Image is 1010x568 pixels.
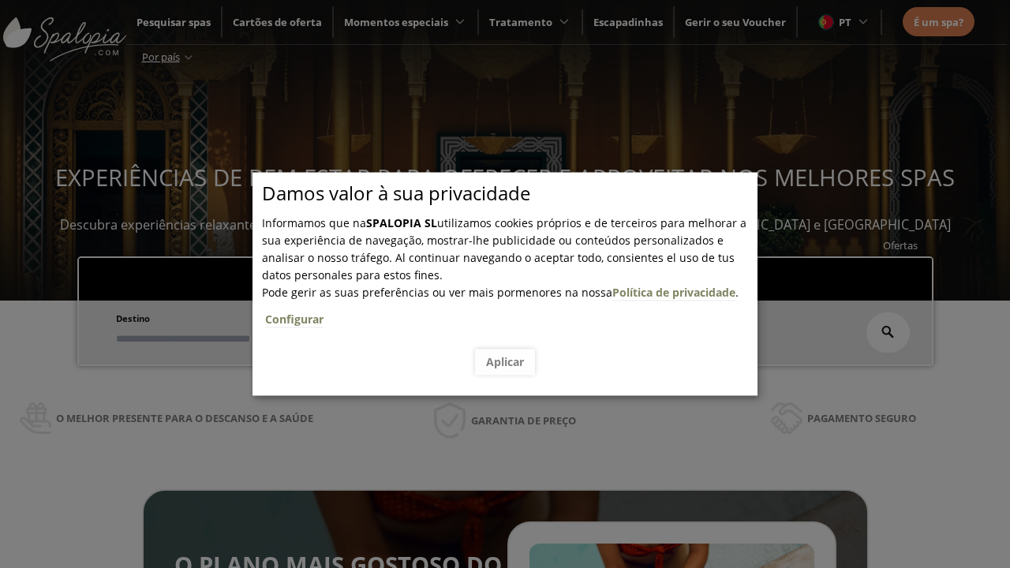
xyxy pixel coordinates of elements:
[475,349,535,375] button: Aplicar
[262,185,757,202] p: Damos valor à sua privacidade
[262,285,612,300] span: Pode gerir as suas preferências ou ver mais pormenores na nossa
[612,285,735,301] a: Política de privacidade
[366,215,437,230] b: SPALOPIA SL
[265,312,324,327] a: Configurar
[262,285,757,338] span: .
[262,215,746,282] span: Informamos que na utilizamos cookies próprios e de terceiros para melhorar a sua experiência de n...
